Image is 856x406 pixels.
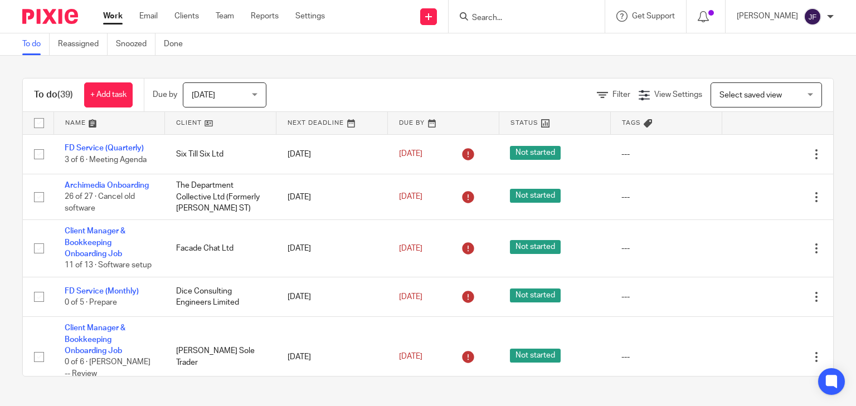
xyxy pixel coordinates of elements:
[103,11,123,22] a: Work
[192,91,215,99] span: [DATE]
[654,91,702,99] span: View Settings
[65,156,147,164] span: 3 of 6 · Meeting Agenda
[65,144,144,152] a: FD Service (Quarterly)
[276,134,388,174] td: [DATE]
[164,33,191,55] a: Done
[116,33,155,55] a: Snoozed
[251,11,279,22] a: Reports
[622,120,641,126] span: Tags
[276,174,388,219] td: [DATE]
[471,13,571,23] input: Search
[621,351,711,363] div: ---
[153,89,177,100] p: Due by
[174,11,199,22] a: Clients
[65,359,150,389] span: 0 of 6 · [PERSON_NAME] -- Review [PERSON_NAME]' Notes
[65,182,149,189] a: Archimedia Onboarding
[65,287,139,295] a: FD Service (Monthly)
[165,174,276,219] td: The Department Collective Ltd (Formerly [PERSON_NAME] ST)
[295,11,325,22] a: Settings
[510,349,561,363] span: Not started
[165,134,276,174] td: Six Till Six Ltd
[399,293,422,301] span: [DATE]
[65,262,152,270] span: 11 of 13 · Software setup
[22,9,78,24] img: Pixie
[65,227,125,258] a: Client Manager & Bookkeeping Onboarding Job
[399,353,422,360] span: [DATE]
[719,91,782,99] span: Select saved view
[34,89,73,101] h1: To do
[276,317,388,397] td: [DATE]
[58,33,108,55] a: Reassigned
[276,220,388,277] td: [DATE]
[621,291,711,302] div: ---
[399,193,422,200] span: [DATE]
[65,193,135,213] span: 26 of 27 · Cancel old software
[165,220,276,277] td: Facade Chat Ltd
[65,299,117,306] span: 0 of 5 · Prepare
[276,277,388,316] td: [DATE]
[165,317,276,397] td: [PERSON_NAME] Sole Trader
[621,149,711,160] div: ---
[399,150,422,158] span: [DATE]
[737,11,798,22] p: [PERSON_NAME]
[510,146,561,160] span: Not started
[632,12,675,20] span: Get Support
[22,33,50,55] a: To do
[621,192,711,203] div: ---
[139,11,158,22] a: Email
[510,189,561,203] span: Not started
[804,8,821,26] img: svg%3E
[165,277,276,316] td: Dice Consulting Engineers Limited
[216,11,234,22] a: Team
[57,90,73,99] span: (39)
[612,91,630,99] span: Filter
[510,288,561,302] span: Not started
[621,243,711,254] div: ---
[65,324,125,355] a: Client Manager & Bookkeeping Onboarding Job
[84,82,133,107] a: + Add task
[510,240,561,254] span: Not started
[399,244,422,252] span: [DATE]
